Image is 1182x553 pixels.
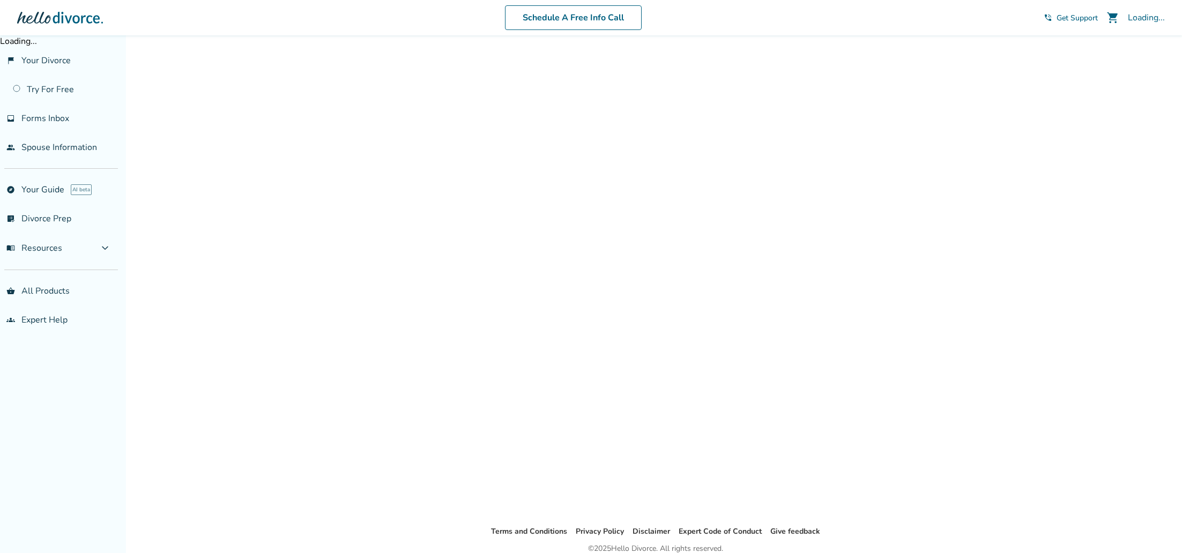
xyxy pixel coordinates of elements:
[576,526,624,536] a: Privacy Policy
[770,525,820,538] li: Give feedback
[6,316,15,324] span: groups
[6,56,15,65] span: flag_2
[71,184,92,195] span: AI beta
[491,526,567,536] a: Terms and Conditions
[1057,13,1098,23] span: Get Support
[6,185,15,194] span: explore
[1128,12,1165,24] div: Loading...
[6,143,15,152] span: people
[1044,13,1052,22] span: phone_in_talk
[6,244,15,252] span: menu_book
[633,525,670,538] li: Disclaimer
[1106,11,1119,24] span: shopping_cart
[6,214,15,223] span: list_alt_check
[6,242,62,254] span: Resources
[6,114,15,123] span: inbox
[6,287,15,295] span: shopping_basket
[505,5,642,30] a: Schedule A Free Info Call
[679,526,762,536] a: Expert Code of Conduct
[21,113,69,124] span: Forms Inbox
[99,242,111,255] span: expand_more
[1044,13,1098,23] a: phone_in_talkGet Support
